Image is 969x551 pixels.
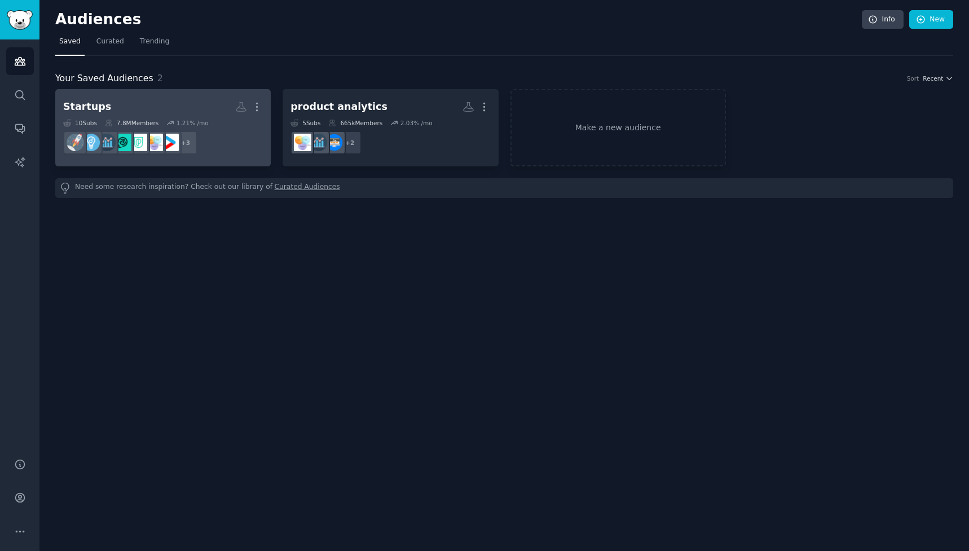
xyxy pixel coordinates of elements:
a: Startups10Subs7.8MMembers1.21% /mo+3startupProductManagementProductMgmtBusinessAnalyticsanalytics... [55,89,271,166]
div: 10 Sub s [63,119,97,127]
img: ProductManagement [146,134,163,151]
a: Trending [136,33,173,56]
div: 7.8M Members [105,119,158,127]
div: Sort [907,74,919,82]
img: analytics [98,134,116,151]
div: product analytics [290,100,387,114]
a: Make a new audience [510,89,726,166]
span: Curated [96,37,124,47]
span: Your Saved Audiences [55,72,153,86]
div: + 2 [338,131,362,155]
div: + 3 [174,131,197,155]
span: Trending [140,37,169,47]
img: startups [67,134,84,151]
a: product analytics5Subs665kMembers2.03% /mo+2MarketingHelpanalyticsProductManagement [283,89,498,166]
img: ProductMgmt [130,134,147,151]
img: MarketingHelp [325,134,343,151]
a: Saved [55,33,85,56]
a: Info [862,10,904,29]
span: 2 [157,73,163,83]
div: Startups [63,100,111,114]
span: Recent [923,74,943,82]
a: New [909,10,953,29]
a: Curated [93,33,128,56]
div: 5 Sub s [290,119,320,127]
img: Entrepreneur [82,134,100,151]
div: 1.21 % /mo [177,119,209,127]
span: Saved [59,37,81,47]
div: Need some research inspiration? Check out our library of [55,178,953,198]
img: ProductManagement [294,134,311,151]
img: BusinessAnalytics [114,134,131,151]
img: GummySearch logo [7,10,33,30]
button: Recent [923,74,953,82]
h2: Audiences [55,11,862,29]
img: startup [161,134,179,151]
div: 2.03 % /mo [400,119,433,127]
img: analytics [310,134,327,151]
a: Curated Audiences [275,182,340,194]
div: 665k Members [328,119,382,127]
